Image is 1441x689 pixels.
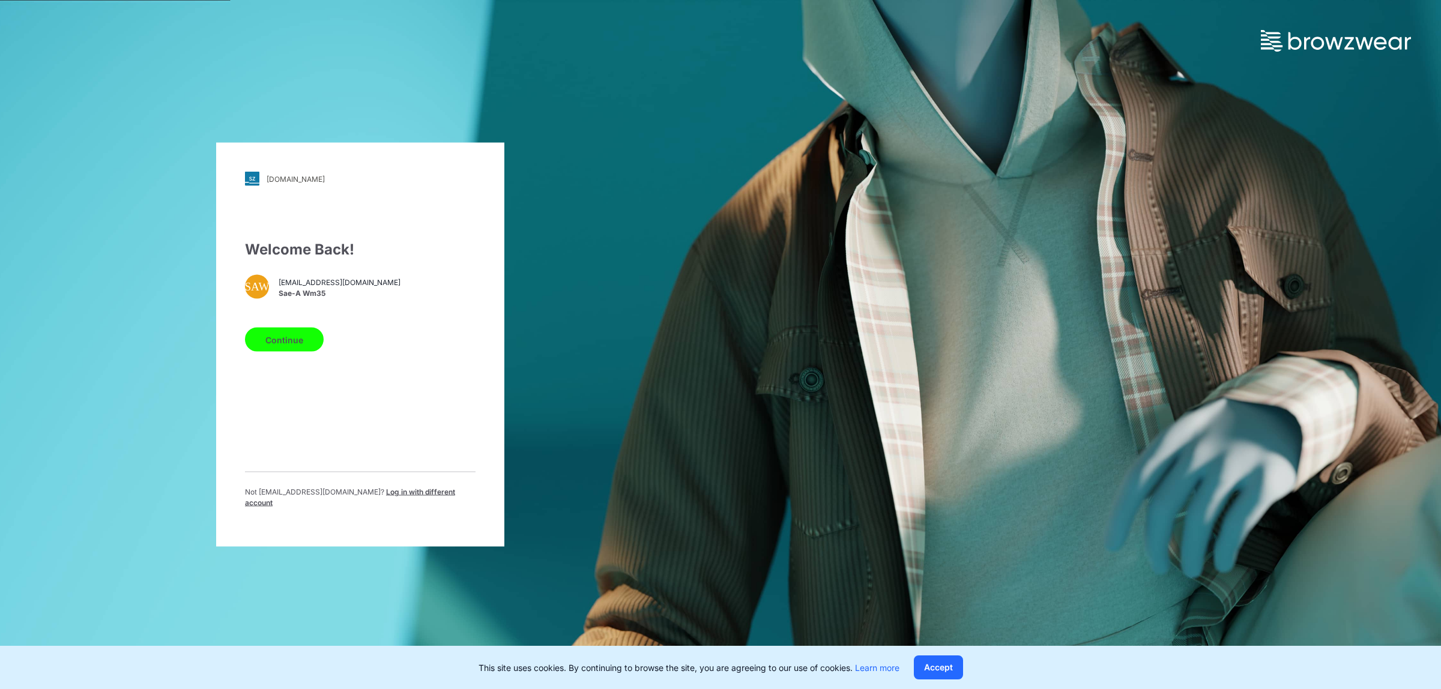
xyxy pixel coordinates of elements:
[279,287,400,298] span: Sae-A Wm35
[279,277,400,287] span: [EMAIL_ADDRESS][DOMAIN_NAME]
[245,487,476,508] p: Not [EMAIL_ADDRESS][DOMAIN_NAME] ?
[245,172,259,186] img: svg+xml;base64,PHN2ZyB3aWR0aD0iMjgiIGhlaWdodD0iMjgiIHZpZXdCb3g9IjAgMCAyOCAyOCIgZmlsbD0ibm9uZSIgeG...
[245,328,324,352] button: Continue
[245,172,476,186] a: [DOMAIN_NAME]
[267,174,325,183] div: [DOMAIN_NAME]
[245,275,269,299] div: SAW
[245,239,476,260] div: Welcome Back!
[1261,30,1411,52] img: browzwear-logo.73288ffb.svg
[479,661,899,674] p: This site uses cookies. By continuing to browse the site, you are agreeing to our use of cookies.
[855,663,899,673] a: Learn more
[914,655,963,679] button: Accept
